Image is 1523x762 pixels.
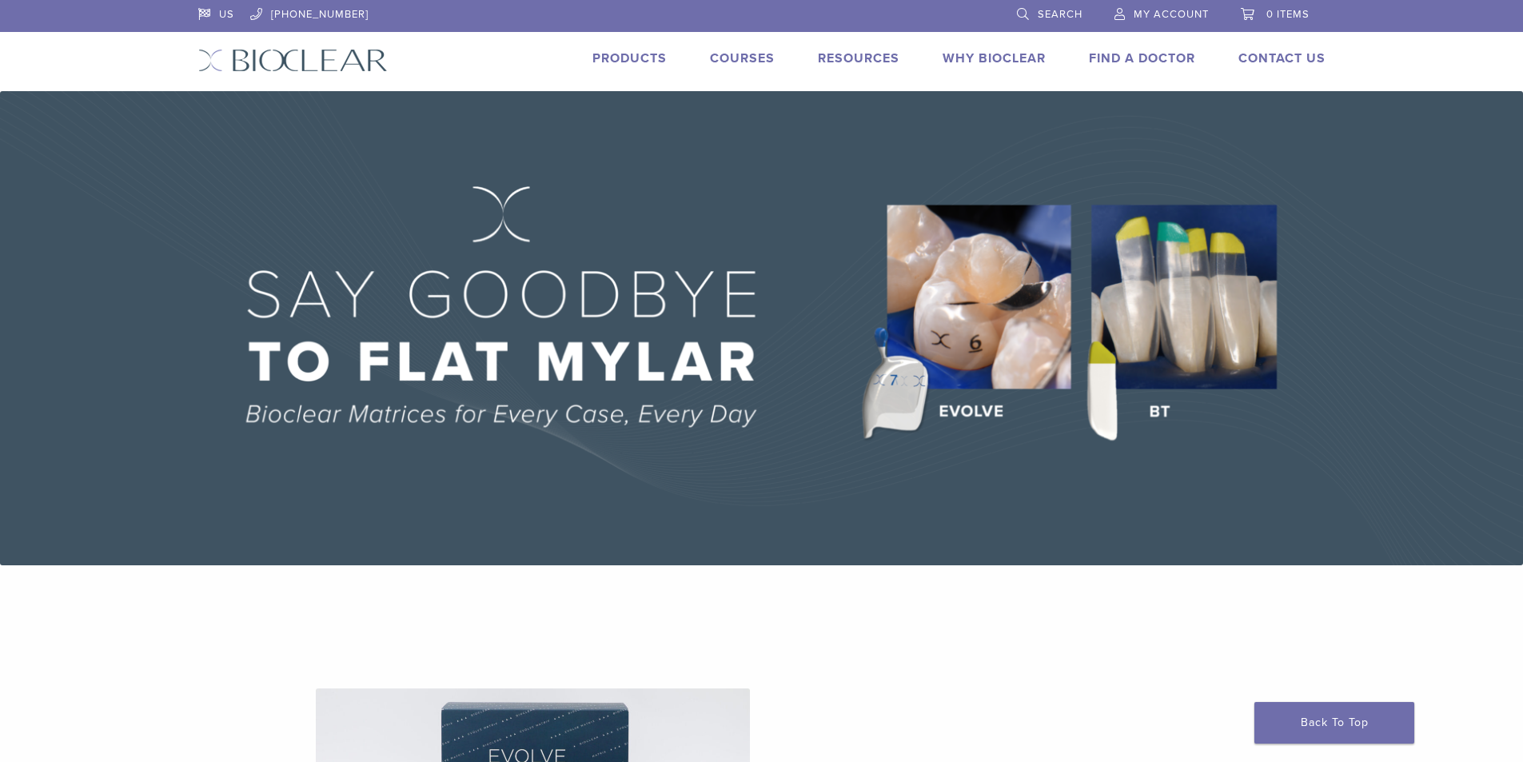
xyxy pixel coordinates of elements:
[1266,8,1310,21] span: 0 items
[1038,8,1082,21] span: Search
[1134,8,1209,21] span: My Account
[943,50,1046,66] a: Why Bioclear
[1089,50,1195,66] a: Find A Doctor
[710,50,775,66] a: Courses
[818,50,899,66] a: Resources
[1238,50,1326,66] a: Contact Us
[198,49,388,72] img: Bioclear
[1254,702,1414,744] a: Back To Top
[592,50,667,66] a: Products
